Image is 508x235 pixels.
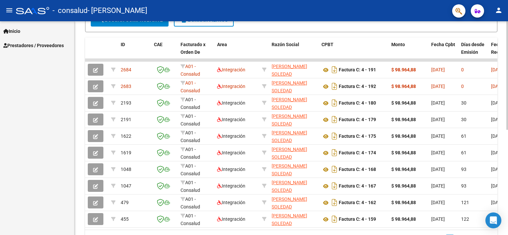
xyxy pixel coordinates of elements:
strong: Factura C: 4 - 191 [339,67,376,73]
span: [PERSON_NAME] SOLEDAD [272,97,307,110]
span: [DATE] [431,67,445,72]
strong: $ 98.964,88 [391,100,416,106]
datatable-header-cell: Días desde Emisión [458,38,488,67]
span: A01 - Consalud [181,163,200,176]
span: [DATE] [431,183,445,189]
span: Integración [217,200,245,205]
span: A01 - Consalud [181,147,200,160]
span: Integración [217,183,245,189]
span: Facturado x Orden De [181,42,205,55]
span: Fecha Cpbt [431,42,455,47]
i: Descargar documento [330,147,339,158]
span: [DATE] [431,216,445,222]
span: A01 - Consalud [181,64,200,77]
span: 93 [461,167,466,172]
strong: Factura C: 4 - 174 [339,150,376,156]
datatable-header-cell: Area [214,38,259,67]
datatable-header-cell: CAE [151,38,178,67]
span: - consalud [53,3,87,18]
mat-icon: person [495,6,503,14]
span: CAE [154,42,163,47]
span: Integración [217,100,245,106]
span: [DATE] [491,200,505,205]
div: 23325586044 [272,129,316,143]
div: 23325586044 [272,212,316,226]
span: A01 - Consalud [181,196,200,209]
span: [DATE] [491,183,505,189]
i: Descargar documento [330,197,339,208]
span: 61 [461,133,466,139]
div: 23325586044 [272,96,316,110]
strong: $ 98.964,88 [391,117,416,122]
span: A01 - Consalud [181,114,200,126]
span: 30 [461,100,466,106]
div: Open Intercom Messenger [485,212,501,228]
strong: $ 98.964,88 [391,67,416,72]
span: 1622 [121,133,131,139]
span: [DATE] [431,84,445,89]
i: Descargar documento [330,181,339,191]
span: - [PERSON_NAME] [87,3,147,18]
datatable-header-cell: ID [118,38,151,67]
span: 2193 [121,100,131,106]
span: Días desde Emisión [461,42,484,55]
span: [DATE] [491,133,505,139]
div: 23325586044 [272,113,316,126]
datatable-header-cell: Monto [389,38,429,67]
span: [PERSON_NAME] SOLEDAD [272,213,307,226]
span: [PERSON_NAME] SOLEDAD [272,163,307,176]
span: [DATE] [431,100,445,106]
span: [DATE] [491,100,505,106]
span: [PERSON_NAME] SOLEDAD [272,147,307,160]
strong: $ 98.964,88 [391,84,416,89]
strong: Factura C: 4 - 159 [339,217,376,222]
span: ID [121,42,125,47]
span: 2684 [121,67,131,72]
span: 479 [121,200,129,205]
span: Area [217,42,227,47]
span: [DATE] [491,167,505,172]
span: Buscar Comprobante [97,17,163,23]
span: Inicio [3,28,20,35]
span: [PERSON_NAME] SOLEDAD [272,130,307,143]
span: [DATE] [431,200,445,205]
span: [PERSON_NAME] SOLEDAD [272,80,307,93]
datatable-header-cell: Facturado x Orden De [178,38,214,67]
span: 121 [461,200,469,205]
datatable-header-cell: CPBT [319,38,389,67]
span: [PERSON_NAME] SOLEDAD [272,180,307,193]
span: Integración [217,67,245,72]
strong: $ 98.964,88 [391,133,416,139]
span: Integración [217,216,245,222]
span: [PERSON_NAME] SOLEDAD [272,64,307,77]
span: 2683 [121,84,131,89]
span: 1047 [121,183,131,189]
span: 0 [461,67,464,72]
span: Integración [217,150,245,155]
strong: Factura C: 4 - 162 [339,200,376,205]
div: 23325586044 [272,196,316,209]
i: Descargar documento [330,64,339,75]
span: 1619 [121,150,131,155]
strong: $ 98.964,88 [391,150,416,155]
strong: Factura C: 4 - 168 [339,167,376,172]
span: Monto [391,42,405,47]
span: 93 [461,183,466,189]
span: [PERSON_NAME] SOLEDAD [272,114,307,126]
span: CPBT [321,42,333,47]
span: [DATE] [431,150,445,155]
i: Descargar documento [330,81,339,92]
strong: $ 98.964,88 [391,200,416,205]
div: 23325586044 [272,162,316,176]
span: Integración [217,133,245,139]
span: Borrar Filtros [180,17,228,23]
span: 2191 [121,117,131,122]
i: Descargar documento [330,164,339,175]
span: [DATE] [431,133,445,139]
span: 455 [121,216,129,222]
strong: Factura C: 4 - 175 [339,134,376,139]
strong: Factura C: 4 - 192 [339,84,376,89]
mat-icon: menu [5,6,13,14]
span: [DATE] [491,67,505,72]
span: 30 [461,117,466,122]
